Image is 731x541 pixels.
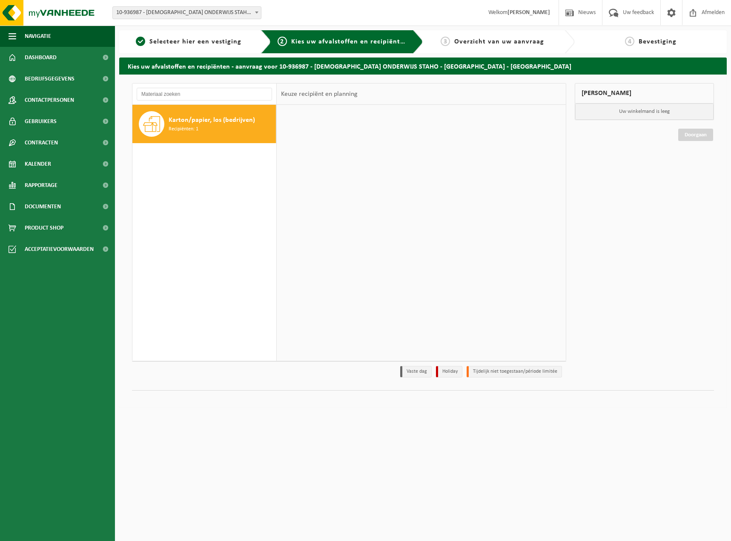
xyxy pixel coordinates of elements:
span: Gebruikers [25,111,57,132]
span: Selecteer hier een vestiging [149,38,241,45]
span: Karton/papier, los (bedrijven) [169,115,255,125]
li: Holiday [436,366,462,377]
div: [PERSON_NAME] [575,83,714,104]
span: Rapportage [25,175,57,196]
span: Bedrijfsgegevens [25,68,75,89]
span: Acceptatievoorwaarden [25,239,94,260]
strong: [PERSON_NAME] [507,9,550,16]
span: Bevestiging [639,38,677,45]
button: Karton/papier, los (bedrijven) Recipiënten: 1 [132,105,276,143]
span: Documenten [25,196,61,217]
input: Materiaal zoeken [137,88,272,101]
li: Tijdelijk niet toegestaan/période limitée [467,366,562,377]
a: Doorgaan [678,129,713,141]
span: Recipiënten: 1 [169,125,198,133]
span: Dashboard [25,47,57,68]
span: Contactpersonen [25,89,74,111]
h2: Kies uw afvalstoffen en recipiënten - aanvraag voor 10-936987 - [DEMOGRAPHIC_DATA] ONDERWIJS STAH... [119,58,727,74]
span: Kies uw afvalstoffen en recipiënten [291,38,408,45]
span: Product Shop [25,217,63,239]
a: 1Selecteer hier een vestiging [123,37,254,47]
span: Overzicht van uw aanvraag [454,38,544,45]
span: 4 [625,37,634,46]
span: Kalender [25,153,51,175]
span: 2 [278,37,287,46]
span: 1 [136,37,145,46]
span: 10-936987 - KATHOLIEK ONDERWIJS STAHO - VB DE TOUWLADDER - OOSTNIEUWKERKE [112,6,261,19]
span: 10-936987 - KATHOLIEK ONDERWIJS STAHO - VB DE TOUWLADDER - OOSTNIEUWKERKE [113,7,261,19]
span: 3 [441,37,450,46]
div: Keuze recipiënt en planning [277,83,362,105]
span: Contracten [25,132,58,153]
p: Uw winkelmand is leeg [575,104,714,120]
span: Navigatie [25,26,51,47]
li: Vaste dag [400,366,432,377]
